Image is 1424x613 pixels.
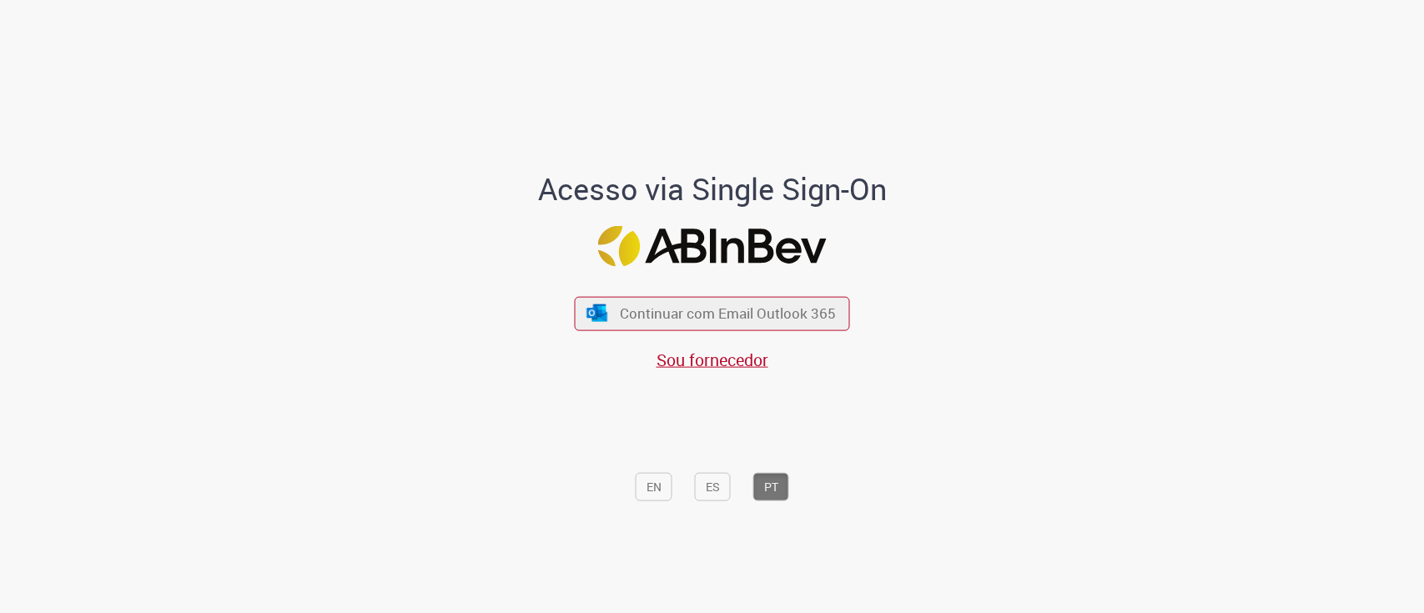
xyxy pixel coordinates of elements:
[695,473,731,501] button: ES
[575,296,850,330] button: ícone Azure/Microsoft 360 Continuar com Email Outlook 365
[585,304,608,322] img: ícone Azure/Microsoft 360
[598,226,827,267] img: Logo ABInBev
[753,473,789,501] button: PT
[481,173,943,206] h1: Acesso via Single Sign-On
[657,349,768,371] a: Sou fornecedor
[620,304,836,323] span: Continuar com Email Outlook 365
[636,473,672,501] button: EN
